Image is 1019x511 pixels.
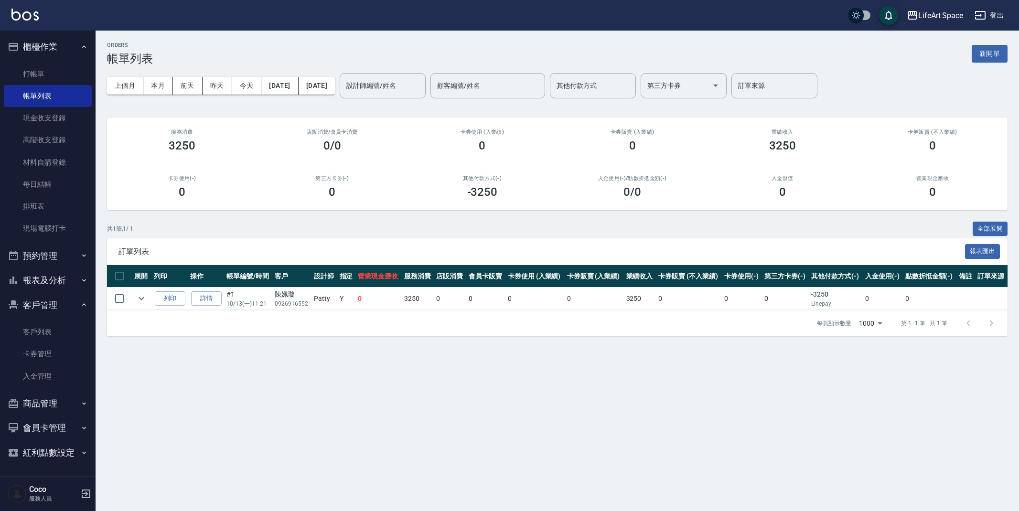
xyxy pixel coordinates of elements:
h3: 0 [329,185,335,199]
button: 預約管理 [4,244,92,268]
button: save [879,6,898,25]
button: Open [708,78,723,93]
td: 0 [565,287,624,310]
button: 櫃檯作業 [4,34,92,59]
h3: 0 [929,185,936,199]
td: 3250 [624,287,656,310]
h3: 0 [779,185,786,199]
button: expand row [134,291,149,306]
h2: 業績收入 [719,129,846,135]
h2: 入金儲值 [719,175,846,181]
th: 點數折抵金額(-) [903,265,957,287]
button: 列印 [155,291,185,306]
button: LifeArt Space [903,6,967,25]
button: [DATE] [299,77,335,95]
th: 業績收入 [624,265,656,287]
div: LifeArt Space [918,10,963,21]
td: -3250 [809,287,863,310]
button: 會員卡管理 [4,415,92,440]
a: 排班表 [4,195,92,217]
h3: 0 [929,139,936,152]
h2: 營業現金應收 [869,175,996,181]
div: 陳姵璇 [275,289,309,299]
p: 0926916552 [275,299,309,308]
button: 報表匯出 [965,244,1000,259]
th: 第三方卡券(-) [762,265,809,287]
th: 營業現金應收 [355,265,401,287]
td: 0 [466,287,505,310]
th: 卡券販賣 (入業績) [565,265,624,287]
h2: 卡券使用 (入業績) [418,129,546,135]
button: 昨天 [203,77,232,95]
a: 入金管理 [4,365,92,387]
td: 0 [355,287,401,310]
th: 設計師 [311,265,337,287]
h2: 第三方卡券(-) [268,175,396,181]
th: 帳單編號/時間 [224,265,272,287]
td: 0 [762,287,809,310]
td: Patty [311,287,337,310]
button: [DATE] [261,77,298,95]
a: 每日結帳 [4,173,92,195]
td: 0 [505,287,565,310]
th: 客戶 [272,265,311,287]
h3: 0 [479,139,485,152]
button: 商品管理 [4,391,92,416]
h2: 卡券使用(-) [118,175,246,181]
th: 卡券販賣 (不入業績) [656,265,722,287]
button: 前天 [173,77,203,95]
button: 新開單 [972,45,1008,63]
button: 今天 [232,77,262,95]
h2: 卡券販賣 (入業績) [568,129,696,135]
a: 帳單列表 [4,85,92,107]
td: 0 [903,287,957,310]
h5: Coco [29,485,78,494]
p: Linepay [811,299,860,308]
h3: 0 [629,139,636,152]
th: 訂單來源 [975,265,1008,287]
a: 高階收支登錄 [4,129,92,151]
a: 客戶列表 [4,321,92,343]
p: 服務人員 [29,494,78,503]
h3: 0 [179,185,185,199]
td: 3250 [402,287,434,310]
h3: 服務消費 [118,129,246,135]
th: 店販消費 [434,265,466,287]
th: 展開 [132,265,151,287]
td: #1 [224,287,272,310]
a: 新開單 [972,49,1008,58]
th: 卡券使用 (入業績) [505,265,565,287]
td: Y [337,287,356,310]
h2: 入金使用(-) /點數折抵金額(-) [568,175,696,181]
span: 訂單列表 [118,247,965,256]
h3: 0/0 [323,139,341,152]
img: Logo [11,9,39,21]
button: 報表及分析 [4,268,92,293]
th: 列印 [151,265,188,287]
h3: -3250 [467,185,498,199]
h2: ORDERS [107,42,153,48]
th: 服務消費 [402,265,434,287]
h2: 其他付款方式(-) [418,175,546,181]
button: 本月 [143,77,173,95]
button: 客戶管理 [4,293,92,318]
button: 全部展開 [973,222,1008,236]
th: 指定 [337,265,356,287]
h2: 卡券販賣 (不入業績) [869,129,996,135]
p: 10/13 (一) 11:21 [226,299,270,308]
td: 0 [656,287,722,310]
img: Person [8,484,27,503]
td: 0 [722,287,762,310]
a: 詳情 [191,291,222,306]
button: 上個月 [107,77,143,95]
p: 每頁顯示數量 [817,319,851,328]
h3: 帳單列表 [107,52,153,65]
button: 登出 [971,7,1008,24]
h3: 0 /0 [623,185,641,199]
th: 其他付款方式(-) [809,265,863,287]
p: 第 1–1 筆 共 1 筆 [901,319,947,328]
h2: 店販消費 /會員卡消費 [268,129,396,135]
button: 紅利點數設定 [4,440,92,465]
th: 備註 [956,265,975,287]
a: 打帳單 [4,63,92,85]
